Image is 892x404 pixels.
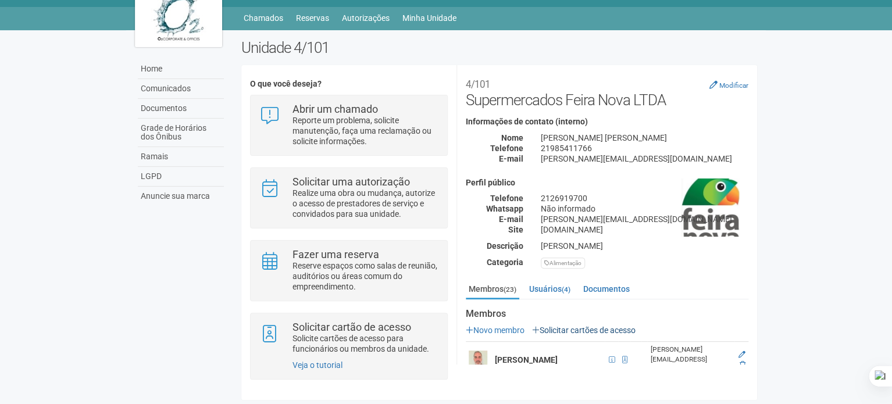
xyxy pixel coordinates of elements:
a: Reservas [296,10,329,26]
a: LGPD [138,167,224,187]
div: [PERSON_NAME][EMAIL_ADDRESS][DOMAIN_NAME] [532,153,757,164]
a: Grade de Horários dos Ônibus [138,119,224,147]
a: Abrir um chamado Reporte um problema, solicite manutenção, faça uma reclamação ou solicite inform... [259,104,438,146]
p: Realize uma obra ou mudança, autorize o acesso de prestadores de serviço e convidados para sua un... [292,188,438,219]
strong: E-mail [499,214,523,224]
a: Documentos [138,99,224,119]
a: Novo membro [466,326,525,335]
div: [DOMAIN_NAME] [532,224,757,235]
strong: Telefone [490,144,523,153]
a: Membros(23) [466,280,519,299]
a: Solicitar uma autorização Realize uma obra ou mudança, autorize o acesso de prestadores de serviç... [259,177,438,219]
div: [PERSON_NAME][EMAIL_ADDRESS][DOMAIN_NAME] [532,214,757,224]
h4: Informações de contato (interno) [466,117,748,126]
strong: Membros [466,309,748,319]
strong: Site [508,225,523,234]
a: Autorizações [342,10,390,26]
h4: O que você deseja? [250,80,447,88]
a: Fazer uma reserva Reserve espaços como salas de reunião, auditórios ou áreas comum do empreendime... [259,249,438,292]
p: Reserve espaços como salas de reunião, auditórios ou áreas comum do empreendimento. [292,260,438,292]
a: Minha Unidade [402,10,456,26]
a: Documentos [580,280,633,298]
a: Ramais [138,147,224,167]
strong: [PERSON_NAME] [495,355,558,364]
a: Chamados [244,10,283,26]
div: 21985411766 [532,143,757,153]
strong: Fazer uma reserva [292,248,379,260]
strong: Categoria [487,258,523,267]
a: Excluir membro [740,360,745,369]
strong: Solicitar uma autorização [292,176,410,188]
strong: Telefone [490,194,523,203]
small: Modificar [719,81,748,90]
a: Anuncie sua marca [138,187,224,206]
strong: E-mail [499,154,523,163]
a: Home [138,59,224,79]
div: Alimentação [541,258,585,269]
div: [PERSON_NAME] [532,241,757,251]
p: Reporte um problema, solicite manutenção, faça uma reclamação ou solicite informações. [292,115,438,146]
a: Solicitar cartões de acesso [532,326,636,335]
h4: Perfil público [466,178,748,187]
a: Usuários(4) [526,280,573,298]
a: Comunicados [138,79,224,99]
a: Veja o tutorial [292,360,342,370]
p: Solicite cartões de acesso para funcionários ou membros da unidade. [292,333,438,354]
div: 2126919700 [532,193,757,203]
h2: Unidade 4/101 [241,39,757,56]
div: [PERSON_NAME] [PERSON_NAME] [532,133,757,143]
small: (4) [562,285,570,294]
a: Modificar [709,80,748,90]
strong: Whatsapp [486,204,523,213]
strong: Descrição [487,241,523,251]
div: [PERSON_NAME][EMAIL_ADDRESS][DOMAIN_NAME] [650,345,731,374]
h2: Supermercados Feira Nova LTDA [466,74,748,109]
a: Editar membro [738,351,745,359]
strong: Nome [501,133,523,142]
a: Solicitar cartão de acesso Solicite cartões de acesso para funcionários ou membros da unidade. [259,322,438,354]
div: Não informado [532,203,757,214]
img: user.png [469,351,487,369]
img: business.png [682,178,740,237]
small: (23) [504,285,516,294]
strong: Solicitar cartão de acesso [292,321,411,333]
small: 4/101 [466,78,490,90]
strong: Abrir um chamado [292,103,378,115]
